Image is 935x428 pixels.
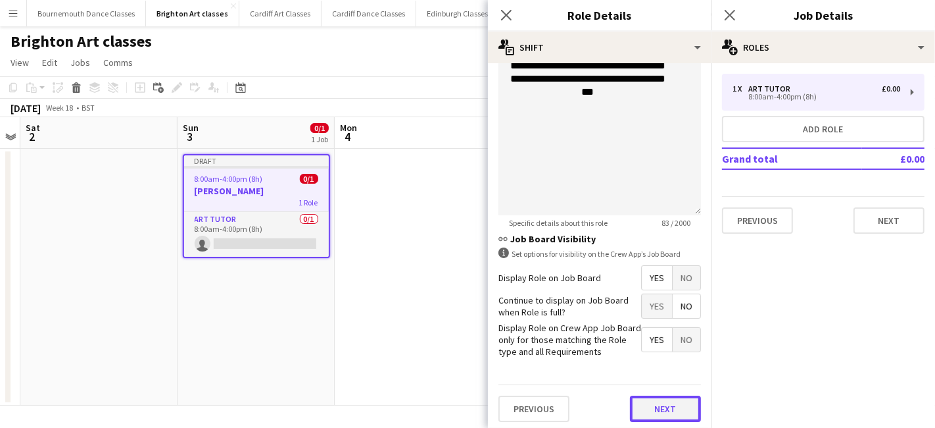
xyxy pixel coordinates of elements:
span: Sun [183,122,199,134]
label: Display Role on Crew App Job Board only for those matching the Role type and all Requirements [498,322,641,358]
button: Add role [722,116,924,142]
button: Previous [498,396,569,422]
span: Yes [642,328,672,352]
h3: [PERSON_NAME] [184,185,329,197]
button: Bournemouth Dance Classes [27,1,146,26]
span: 1 Role [299,198,318,207]
button: Previous [722,207,793,234]
span: 8:00am-4:00pm (8h) [195,174,263,184]
span: Edit [42,57,57,68]
div: 1 Job [311,134,328,144]
button: Cardiff Art Classes [239,1,322,26]
span: Jobs [70,57,90,68]
span: No [673,294,700,318]
div: £0.00 [882,84,900,94]
app-card-role: Art Tutor0/18:00am-4:00pm (8h) [184,212,329,257]
h1: Brighton Art classes [11,32,152,51]
h3: Job Details [711,7,935,24]
div: 1 x [732,84,748,94]
a: Comms [98,54,138,71]
h3: Role Details [488,7,711,24]
span: 83 / 2000 [651,218,701,228]
span: View [11,57,29,68]
span: 0/1 [310,123,329,133]
span: Comms [103,57,133,68]
button: Edinburgh Classes [416,1,499,26]
button: Cardiff Dance Classes [322,1,416,26]
span: 3 [181,129,199,144]
label: Display Role on Job Board [498,272,601,284]
label: Continue to display on Job Board when Role is full? [498,294,641,318]
button: Next [853,207,924,234]
a: Edit [37,54,62,71]
span: Week 18 [43,103,76,113]
span: No [673,266,700,290]
span: 4 [338,129,357,144]
span: Mon [340,122,357,134]
span: Sat [26,122,40,134]
span: 2 [24,129,40,144]
a: View [5,54,34,71]
a: Jobs [65,54,95,71]
div: Draft [184,155,329,166]
div: BST [82,103,95,113]
div: [DATE] [11,101,41,115]
div: Roles [711,32,935,63]
span: Yes [642,266,672,290]
app-job-card: Draft8:00am-4:00pm (8h)0/1[PERSON_NAME]1 RoleArt Tutor0/18:00am-4:00pm (8h) [183,154,330,258]
div: Set options for visibility on the Crew App’s Job Board [498,248,701,260]
h3: Job Board Visibility [498,233,701,245]
div: Shift [488,32,711,63]
span: No [673,328,700,352]
span: 0/1 [300,174,318,184]
div: Art Tutor [748,84,796,94]
div: 8:00am-4:00pm (8h) [732,94,900,100]
span: Yes [642,294,672,318]
td: £0.00 [862,148,924,169]
button: Brighton Art classes [146,1,239,26]
td: Grand total [722,148,862,169]
span: Specific details about this role [498,218,618,228]
button: Next [630,396,701,422]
